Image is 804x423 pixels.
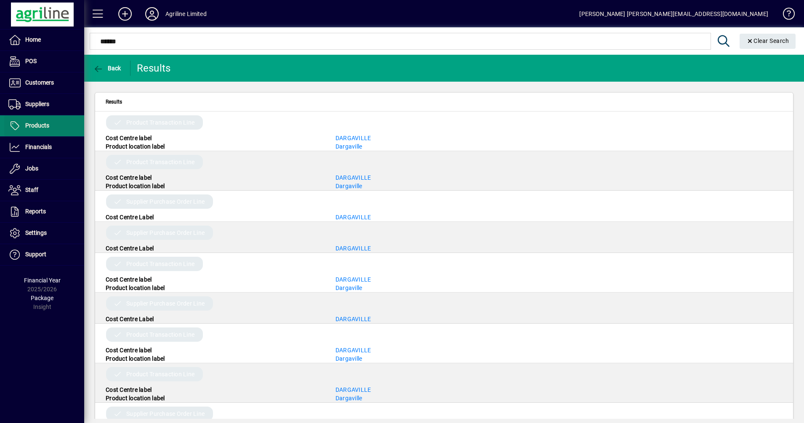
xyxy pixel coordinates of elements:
a: Dargaville [335,143,362,150]
a: Jobs [4,158,84,179]
a: Dargaville [335,355,362,362]
span: Product Transaction Line [126,118,194,127]
div: Cost Centre Label [99,213,329,221]
app-page-header-button: Back [84,61,130,76]
a: DARGAVILLE [335,174,371,181]
a: Home [4,29,84,51]
span: Results [106,97,122,106]
span: Supplier Purchase Order Line [126,229,205,237]
button: Back [91,61,123,76]
a: Knowledge Base [777,2,793,29]
span: Supplier Purchase Order Line [126,299,205,308]
a: Customers [4,72,84,93]
span: Products [25,122,49,129]
div: Product location label [99,142,329,151]
span: Product Transaction Line [126,260,194,268]
div: Product location label [99,354,329,363]
div: Cost Centre label [99,134,329,142]
span: Supplier Purchase Order Line [126,410,205,418]
a: Reports [4,201,84,222]
button: Clear [740,34,796,49]
div: Agriline Limited [165,7,207,21]
span: Package [31,295,53,301]
a: Settings [4,223,84,244]
span: Financials [25,144,52,150]
div: [PERSON_NAME] [PERSON_NAME][EMAIL_ADDRESS][DOMAIN_NAME] [579,7,768,21]
button: Add [112,6,138,21]
span: Customers [25,79,54,86]
span: POS [25,58,37,64]
div: Cost Centre label [99,386,329,394]
a: Staff [4,180,84,201]
span: Reports [25,208,46,215]
div: Cost Centre label [99,173,329,182]
span: Support [25,251,46,258]
a: Dargaville [335,285,362,291]
button: Profile [138,6,165,21]
span: Back [93,65,121,72]
span: Staff [25,186,38,193]
a: Suppliers [4,94,84,115]
span: Financial Year [24,277,61,284]
div: Product location label [99,182,329,190]
span: Product Transaction Line [126,330,194,339]
a: DARGAVILLE [335,135,371,141]
a: DARGAVILLE [335,386,371,393]
a: DARGAVILLE [335,245,371,252]
span: Settings [25,229,47,236]
span: Product Transaction Line [126,158,194,166]
span: Home [25,36,41,43]
span: Product Transaction Line [126,370,194,378]
a: Support [4,244,84,265]
span: Supplier Purchase Order Line [126,197,205,206]
div: Results [137,61,173,75]
a: DARGAVILLE [335,214,371,221]
a: Products [4,115,84,136]
div: Cost Centre Label [99,244,329,253]
a: Dargaville [335,183,362,189]
div: Cost Centre Label [99,315,329,323]
div: Cost Centre label [99,346,329,354]
a: DARGAVILLE [335,347,371,354]
span: Jobs [25,165,38,172]
a: DARGAVILLE [335,316,371,322]
div: Product location label [99,284,329,292]
div: Cost Centre label [99,275,329,284]
a: POS [4,51,84,72]
a: DARGAVILLE [335,276,371,283]
span: Suppliers [25,101,49,107]
a: Dargaville [335,395,362,402]
a: Financials [4,137,84,158]
span: Clear Search [746,37,789,44]
div: Product location label [99,394,329,402]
